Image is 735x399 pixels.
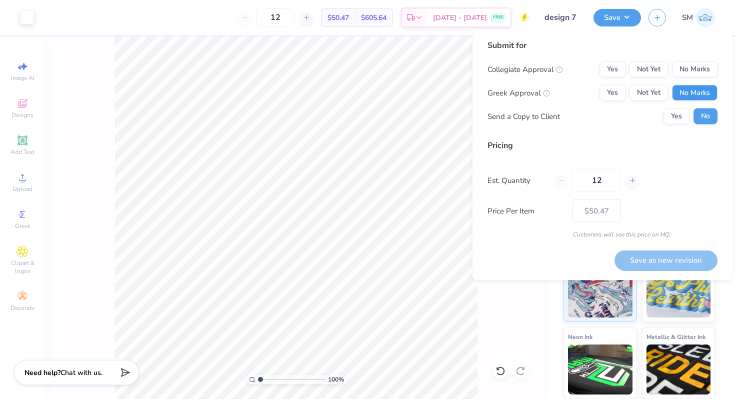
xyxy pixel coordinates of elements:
img: Standard [568,267,632,317]
button: Yes [599,85,625,101]
label: Est. Quantity [487,174,547,186]
input: – – [572,169,621,192]
button: No [693,108,717,124]
span: Greek [15,222,30,230]
img: Neon Ink [568,344,632,394]
span: SM [682,12,693,23]
div: Submit for [487,39,717,51]
img: Sharlize Moayedi [695,8,715,27]
span: 100 % [328,375,344,384]
span: $605.64 [361,12,386,23]
strong: Need help? [24,368,60,377]
div: Collegiate Approval [487,63,563,75]
img: Puff Ink [646,267,711,317]
button: Yes [599,61,625,77]
span: Upload [12,185,32,193]
input: Untitled Design [537,7,586,27]
div: Send a Copy to Client [487,110,560,122]
div: Pricing [487,139,717,151]
button: Save [593,9,641,26]
span: Chat with us. [60,368,102,377]
span: Clipart & logos [5,259,40,275]
button: Not Yet [629,85,668,101]
div: Greek Approval [487,87,550,98]
span: [DATE] - [DATE] [433,12,487,23]
button: Yes [663,108,689,124]
span: Neon Ink [568,331,592,342]
span: Image AI [11,74,34,82]
span: FREE [493,14,503,21]
span: Designs [11,111,33,119]
span: Add Text [10,148,34,156]
span: Decorate [10,304,34,312]
button: No Marks [672,85,717,101]
button: No Marks [672,61,717,77]
img: Metallic & Glitter Ink [646,344,711,394]
span: $50.47 [327,12,349,23]
span: Metallic & Glitter Ink [646,331,705,342]
label: Price Per Item [487,205,565,216]
div: Customers will see this price on HQ. [487,230,717,239]
input: – – [256,8,295,26]
a: SM [682,8,715,27]
button: Not Yet [629,61,668,77]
